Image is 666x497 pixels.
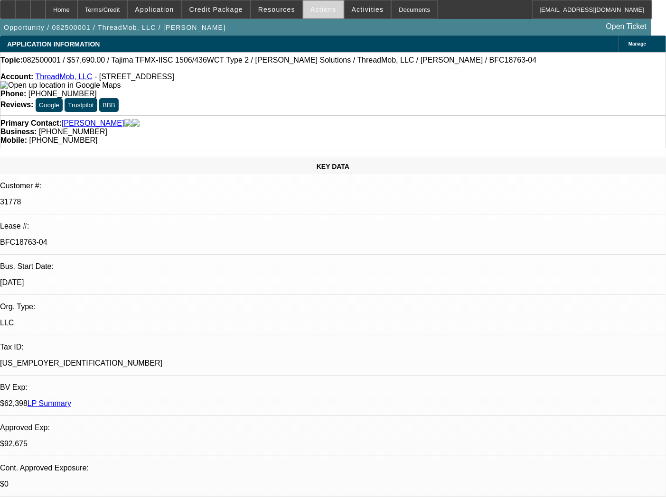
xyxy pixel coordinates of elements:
[29,136,97,144] span: [PHONE_NUMBER]
[0,128,37,136] strong: Business:
[94,73,174,81] span: - [STREET_ADDRESS]
[251,0,302,18] button: Resources
[28,399,71,407] a: LP Summary
[39,128,107,136] span: [PHONE_NUMBER]
[132,119,140,128] img: linkedin-icon.png
[258,6,295,13] span: Resources
[35,73,92,81] a: ThreadMob, LLC
[7,40,100,48] span: APPLICATION INFORMATION
[602,18,650,35] a: Open Ticket
[0,90,26,98] strong: Phone:
[0,73,33,81] strong: Account:
[62,119,124,128] a: [PERSON_NAME]
[0,136,27,144] strong: Mobile:
[128,0,181,18] button: Application
[345,0,391,18] button: Activities
[0,101,33,109] strong: Reviews:
[28,90,97,98] span: [PHONE_NUMBER]
[0,119,62,128] strong: Primary Contact:
[99,98,119,112] button: BBB
[0,56,23,64] strong: Topic:
[0,81,121,90] img: Open up location in Google Maps
[310,6,337,13] span: Actions
[23,56,537,64] span: 082500001 / $57,690.00 / Tajima TFMX-IISC 1506/436WCT Type 2 / [PERSON_NAME] Solutions / ThreadMo...
[36,98,63,112] button: Google
[0,81,121,89] a: View Google Maps
[352,6,384,13] span: Activities
[303,0,344,18] button: Actions
[135,6,174,13] span: Application
[628,41,646,46] span: Manage
[124,119,132,128] img: facebook-icon.png
[182,0,250,18] button: Credit Package
[189,6,243,13] span: Credit Package
[4,24,225,31] span: Opportunity / 082500001 / ThreadMob, LLC / [PERSON_NAME]
[317,163,349,170] span: KEY DATA
[65,98,97,112] button: Trustpilot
